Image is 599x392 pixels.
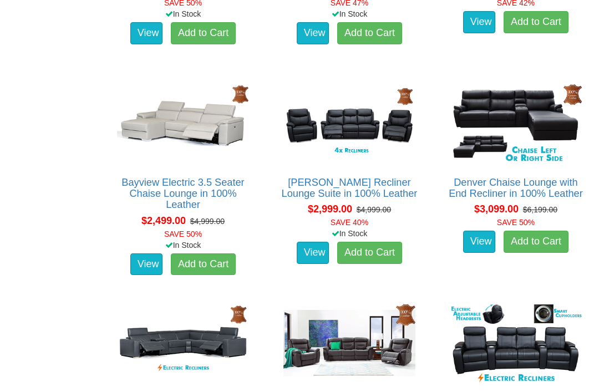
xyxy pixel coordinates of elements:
a: View [130,253,163,276]
a: Add to Cart [337,22,402,44]
img: Bayview Electric 3.5 Seater Chaise Lounge in 100% Leather [114,82,252,166]
a: Add to Cart [171,22,236,44]
a: Add to Cart [504,11,568,33]
span: $2,999.00 [308,203,352,215]
a: View [130,22,163,44]
a: View [297,242,329,264]
span: $2,499.00 [141,215,186,226]
span: $3,099.00 [474,203,519,215]
font: SAVE 50% [497,218,535,227]
div: In Stock [106,8,260,19]
img: Denver Chaise Lounge with End Recliner in 100% Leather [447,82,585,166]
div: In Stock [272,8,427,19]
a: Bayview Electric 3.5 Seater Chaise Lounge in 100% Leather [121,177,244,210]
a: View [463,231,495,253]
a: [PERSON_NAME] Recliner Lounge Suite in 100% Leather [282,177,418,199]
a: View [297,22,329,44]
div: In Stock [272,228,427,239]
a: Add to Cart [504,231,568,253]
a: Add to Cart [171,253,236,276]
div: In Stock [106,240,260,251]
img: Maxwell Recliner Lounge Suite in 100% Leather [281,82,418,166]
a: Add to Cart [337,242,402,264]
del: $4,999.00 [190,217,225,226]
a: Denver Chaise Lounge with End Recliner in 100% Leather [449,177,583,199]
del: $4,999.00 [357,205,391,214]
font: SAVE 40% [331,218,368,227]
img: Valencia King Size 5 Seater Corner Modular in 100% Leather [114,301,252,386]
img: Flinders 3 Seater (Recliners) & 2x Recliner Chairs 100% Leather [281,301,418,386]
del: $6,199.00 [523,205,557,214]
a: View [463,11,495,33]
font: SAVE 50% [164,230,202,238]
img: Encore Curved with Electric Recliners & Headrests 100% Leather [447,301,585,386]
